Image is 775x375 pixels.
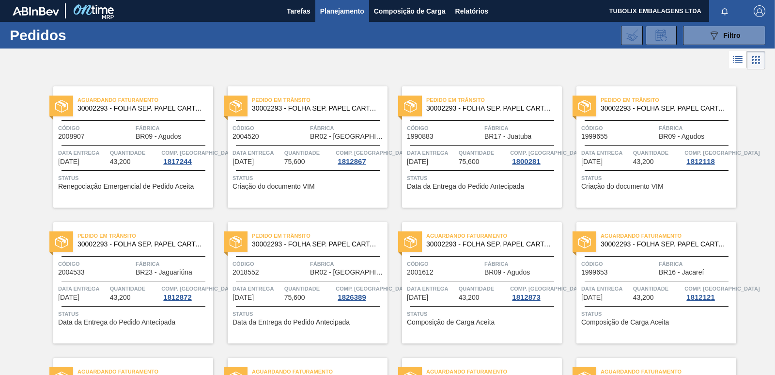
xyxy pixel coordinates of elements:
span: 30002293 - FOLHA SEP. PAPEL CARTAO 1200x1000M 350g [252,241,380,248]
a: statusPedido em Trânsito30002293 - FOLHA SEP. PAPEL CARTAO 1200x1000M 350gCódigo1990883FábricaBR1... [387,86,562,208]
span: Data da Entrega do Pedido Antecipada [232,319,350,326]
div: Visão em Lista [729,51,747,69]
span: BR02 - Sergipe [310,133,385,140]
span: Data entrega [58,284,108,293]
span: Status [58,173,211,183]
span: 1999655 [581,133,608,140]
div: 1817244 [161,158,193,165]
button: Notificações [709,4,740,18]
span: Fábrica [136,259,211,269]
img: TNhmsLtSVTkK8tSr43FrP2fwEKptu5GPRR3wAAAABJRU5ErkJggg== [13,7,59,16]
div: Solicitação de Revisão de Pedidos [646,26,677,45]
span: Data entrega [232,284,282,293]
span: Pedido em Trânsito [426,95,562,105]
span: Data entrega [407,148,456,158]
span: Código [407,259,482,269]
span: 21/09/2025 [232,294,254,301]
img: status [404,236,417,248]
span: Código [407,123,482,133]
img: status [230,236,242,248]
span: Quantidade [284,284,334,293]
a: statusAguardando Faturamento30002293 - FOLHA SEP. PAPEL CARTAO 1200x1000M 350gCódigo1999653Fábric... [562,222,736,343]
span: Código [581,123,656,133]
button: Filtro [683,26,765,45]
div: Importar Negociações dos Pedidos [621,26,643,45]
a: Comp. [GEOGRAPHIC_DATA]1812118 [684,148,734,165]
span: Quantidade [284,148,334,158]
span: Criação do documento VIM [581,183,664,190]
span: Código [58,123,133,133]
span: Aguardando Faturamento [77,95,213,105]
span: Quantidade [459,148,508,158]
span: BR16 - Jacareí [659,269,704,276]
span: Fábrica [310,123,385,133]
span: 20/09/2025 [58,294,79,301]
span: Quantidade [633,284,682,293]
span: Data entrega [581,148,631,158]
div: 1812118 [684,158,716,165]
span: 2008907 [58,133,85,140]
span: Comp. Carga [684,284,759,293]
span: 2018552 [232,269,259,276]
span: 19/09/2025 [581,158,603,165]
span: Status [232,309,385,319]
a: statusPedido em Trânsito30002293 - FOLHA SEP. PAPEL CARTAO 1200x1000M 350gCódigo2004533FábricaBR2... [39,222,213,343]
span: 2001612 [407,269,434,276]
span: Quantidade [110,148,159,158]
a: Comp. [GEOGRAPHIC_DATA]1800281 [510,148,559,165]
span: Criação do documento VIM [232,183,315,190]
span: Fábrica [310,259,385,269]
span: Data entrega [232,148,282,158]
img: status [230,100,242,113]
a: statusPedido em Trânsito30002293 - FOLHA SEP. PAPEL CARTAO 1200x1000M 350gCódigo2018552FábricaBR0... [213,222,387,343]
span: Status [232,173,385,183]
span: 2004533 [58,269,85,276]
span: Aguardando Faturamento [426,231,562,241]
span: Código [232,259,308,269]
span: Fábrica [484,259,559,269]
span: Relatórios [455,5,488,17]
span: Status [581,173,734,183]
span: 22/09/2025 [407,294,428,301]
span: Filtro [724,32,741,39]
a: Comp. [GEOGRAPHIC_DATA]1826389 [336,284,385,301]
img: status [55,236,68,248]
img: Logout [754,5,765,17]
span: 30002293 - FOLHA SEP. PAPEL CARTAO 1200x1000M 350g [77,105,205,112]
span: Data da Entrega do Pedido Antecipada [58,319,175,326]
span: Comp. Carga [336,148,411,158]
span: Comp. Carga [161,148,236,158]
span: Comp. Carga [161,284,236,293]
a: Comp. [GEOGRAPHIC_DATA]1817244 [161,148,211,165]
span: 15/09/2025 [232,158,254,165]
span: Quantidade [110,284,159,293]
span: Status [581,309,734,319]
span: 30002293 - FOLHA SEP. PAPEL CARTAO 1200x1000M 350g [426,241,554,248]
div: 1812867 [336,158,368,165]
div: 1800281 [510,158,542,165]
div: Visão em Cards [747,51,765,69]
span: 1999653 [581,269,608,276]
span: 30002293 - FOLHA SEP. PAPEL CARTAO 1200x1000M 350g [77,241,205,248]
div: 1812873 [510,293,542,301]
span: 43,200 [633,294,654,301]
a: Comp. [GEOGRAPHIC_DATA]1812873 [510,284,559,301]
span: Aguardando Faturamento [601,231,736,241]
span: 1990883 [407,133,434,140]
span: BR23 - Jaguariúna [136,269,192,276]
span: Data entrega [581,284,631,293]
span: Data entrega [58,148,108,158]
span: 75,600 [284,294,305,301]
span: 30002293 - FOLHA SEP. PAPEL CARTAO 1200x1000M 350g [252,105,380,112]
span: Fábrica [136,123,211,133]
span: Renegociação Emergencial de Pedido Aceita [58,183,194,190]
span: 30002293 - FOLHA SEP. PAPEL CARTAO 1200x1000M 350g [601,105,728,112]
span: 75,600 [284,158,305,165]
span: Quantidade [633,148,682,158]
span: Composição de Carga Aceita [581,319,669,326]
span: Pedido em Trânsito [601,95,736,105]
span: Quantidade [459,284,508,293]
span: Data entrega [407,284,456,293]
span: Composição de Carga [374,5,446,17]
span: Pedido em Trânsito [252,231,387,241]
